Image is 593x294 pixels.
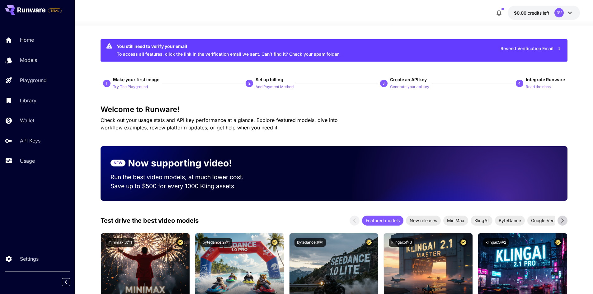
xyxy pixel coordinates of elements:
button: Add Payment Method [256,83,294,90]
p: Playground [20,77,47,84]
span: Set up billing [256,77,283,82]
span: New releases [406,217,441,224]
div: Featured models [362,216,403,226]
div: Google Veo [527,216,558,226]
button: Certified Model – Vetted for best performance and includes a commercial license. [365,238,373,247]
button: klingai:5@3 [389,238,414,247]
p: Run the best video models, at much lower cost. [111,173,256,182]
button: Generate your api key [390,83,429,90]
p: NEW [114,160,122,166]
div: KlingAI [471,216,492,226]
div: ByteDance [495,216,525,226]
button: bytedance:1@1 [294,238,326,247]
div: MiniMax [443,216,468,226]
p: Read the docs [526,84,551,90]
div: RV [554,8,564,17]
p: 3 [383,81,385,86]
div: Collapse sidebar [67,277,75,288]
span: Featured models [362,217,403,224]
button: Try The Playground [113,83,148,90]
div: $0.00 [514,10,549,16]
span: Create an API key [390,77,427,82]
button: $0.00RV [508,6,580,20]
p: 2 [248,81,251,86]
span: KlingAI [471,217,492,224]
span: Google Veo [527,217,558,224]
button: Certified Model – Vetted for best performance and includes a commercial license. [271,238,279,247]
p: Home [20,36,34,44]
p: Models [20,56,37,64]
span: Make your first image [113,77,159,82]
p: 1 [106,81,108,86]
p: Try The Playground [113,84,148,90]
p: Library [20,97,36,104]
button: Read the docs [526,83,551,90]
span: credits left [528,10,549,16]
div: New releases [406,216,441,226]
span: Check out your usage stats and API key performance at a glance. Explore featured models, dive int... [101,117,338,131]
p: 4 [518,81,520,86]
button: bytedance:2@1 [200,238,232,247]
button: Resend Verification Email [497,42,565,55]
span: $0.00 [514,10,528,16]
p: Generate your api key [390,84,429,90]
button: Certified Model – Vetted for best performance and includes a commercial license. [554,238,562,247]
p: Save up to $500 for every 1000 Kling assets. [111,182,256,191]
p: API Keys [20,137,40,144]
button: minimax:3@1 [106,238,134,247]
h3: Welcome to Runware! [101,105,567,114]
p: Add Payment Method [256,84,294,90]
button: klingai:5@2 [483,238,509,247]
div: To access all features, click the link in the verification email we sent. Can’t find it? Check yo... [117,41,340,60]
p: Usage [20,157,35,165]
p: Settings [20,255,39,263]
button: Certified Model – Vetted for best performance and includes a commercial license. [459,238,468,247]
p: Wallet [20,117,34,124]
span: TRIAL [48,8,61,13]
span: ByteDance [495,217,525,224]
span: Integrate Runware [526,77,565,82]
span: MiniMax [443,217,468,224]
p: Test drive the best video models [101,216,199,225]
button: Collapse sidebar [62,278,70,286]
p: Now supporting video! [128,156,232,170]
span: Add your payment card to enable full platform functionality. [48,7,62,14]
div: You still need to verify your email [117,43,340,49]
button: Certified Model – Vetted for best performance and includes a commercial license. [176,238,185,247]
